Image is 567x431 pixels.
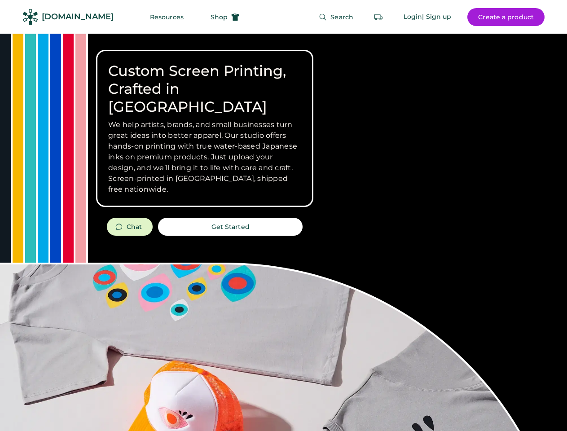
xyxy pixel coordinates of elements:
[308,8,364,26] button: Search
[211,14,228,20] span: Shop
[158,218,303,236] button: Get Started
[467,8,545,26] button: Create a product
[404,13,422,22] div: Login
[330,14,353,20] span: Search
[139,8,194,26] button: Resources
[200,8,250,26] button: Shop
[22,9,38,25] img: Rendered Logo - Screens
[42,11,114,22] div: [DOMAIN_NAME]
[107,218,153,236] button: Chat
[108,119,301,195] h3: We help artists, brands, and small businesses turn great ideas into better apparel. Our studio of...
[108,62,301,116] h1: Custom Screen Printing, Crafted in [GEOGRAPHIC_DATA]
[422,13,451,22] div: | Sign up
[369,8,387,26] button: Retrieve an order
